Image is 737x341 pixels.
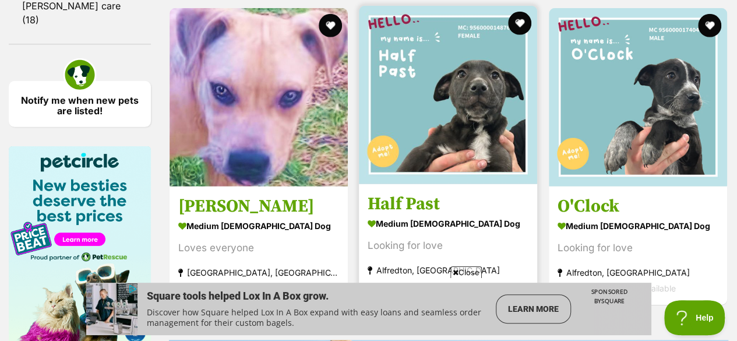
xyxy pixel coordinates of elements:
span: Close [450,266,482,278]
h3: Half Past [368,193,528,215]
div: Loves everyone [178,240,339,256]
iframe: Help Scout Beacon - Open [664,300,725,335]
img: Zayne - American Staffordshire Terrier Dog [170,8,348,187]
button: favourite [509,12,532,35]
strong: [GEOGRAPHIC_DATA], [GEOGRAPHIC_DATA] [178,265,339,280]
a: [PERSON_NAME] medium [DEMOGRAPHIC_DATA] Dog Loves everyone [GEOGRAPHIC_DATA], [GEOGRAPHIC_DATA] I... [170,187,348,305]
strong: Alfredton, [GEOGRAPHIC_DATA] [368,262,528,278]
iframe: Advertisement [86,283,651,335]
h3: [PERSON_NAME] [178,195,339,217]
strong: Alfredton, [GEOGRAPHIC_DATA] [558,265,718,280]
a: Half Past medium [DEMOGRAPHIC_DATA] Dog Looking for love Alfredton, [GEOGRAPHIC_DATA] Interstate ... [359,184,537,303]
div: Looking for love [368,238,528,254]
button: favourite [698,14,721,37]
strong: medium [DEMOGRAPHIC_DATA] Dog [558,217,718,234]
button: favourite [319,14,342,37]
span: Interstate adoption unavailable [558,283,676,293]
a: O'Clock medium [DEMOGRAPHIC_DATA] Dog Looking for love Alfredton, [GEOGRAPHIC_DATA] Interstate ad... [549,187,727,305]
a: Notify me when new pets are listed! [9,81,151,127]
img: Half Past - Staffordshire Bull Terrier x Staghound Dog [359,6,537,184]
img: O'Clock - Staffordshire Bull Terrier x Staghound Dog [549,8,727,187]
div: Looking for love [558,240,718,256]
strong: medium [DEMOGRAPHIC_DATA] Dog [178,217,339,234]
strong: medium [DEMOGRAPHIC_DATA] Dog [368,215,528,232]
h3: O'Clock [558,195,718,217]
